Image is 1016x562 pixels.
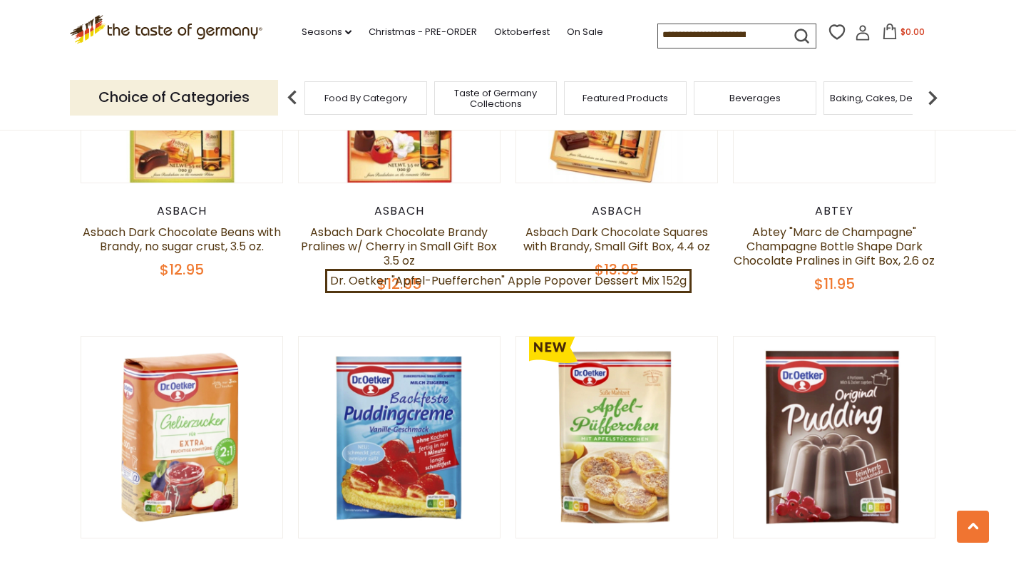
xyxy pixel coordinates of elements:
[325,269,692,293] a: Dr. Oetker "Apfel-Puefferchen" Apple Popover Dessert Mix 152g
[81,204,284,218] div: Asbach
[324,93,407,103] a: Food By Category
[830,93,940,103] a: Baking, Cakes, Desserts
[301,224,497,269] a: Asbach Dark Chocolate Brandy Pralines w/ Cherry in Small Gift Box 3.5 oz
[70,80,278,115] p: Choice of Categories
[515,204,719,218] div: Asbach
[438,88,553,109] a: Taste of Germany Collections
[733,204,936,218] div: Abtey
[83,224,281,255] a: Asbach Dark Chocolate Beans with Brandy, no sugar crust, 3.5 oz.
[298,204,501,218] div: Asbach
[369,24,477,40] a: Christmas - PRE-ORDER
[494,24,550,40] a: Oktoberfest
[567,24,603,40] a: On Sale
[160,260,204,280] span: $12.95
[516,337,718,538] img: Dr. Oetker "Apfel-Puefferchen" Apple Popover Dessert Mix 152g
[814,274,855,294] span: $11.95
[734,224,935,269] a: Abtey "Marc de Champagne" Champagne Bottle Shape Dark Chocolate Pralines in Gift Box, 2.6 oz
[918,83,947,112] img: next arrow
[734,337,935,538] img: Dr. Oetker Dark Chocolate Pudding Mix 3 Packets, 37g per packet
[595,260,639,280] span: $13.95
[900,26,925,38] span: $0.00
[278,83,307,112] img: previous arrow
[523,224,710,255] a: Asbach Dark Chocolate Squares with Brandy, Small Gift Box, 4.4 oz
[302,24,352,40] a: Seasons
[299,337,501,538] img: Dr. Oetker Pudding Creme for Baking, Vanilla, 35g
[873,24,934,45] button: $0.00
[583,93,668,103] a: Featured Products
[81,337,283,538] img: Dr. Oetker Gelierzucker 2:1, 500g
[729,93,781,103] a: Beverages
